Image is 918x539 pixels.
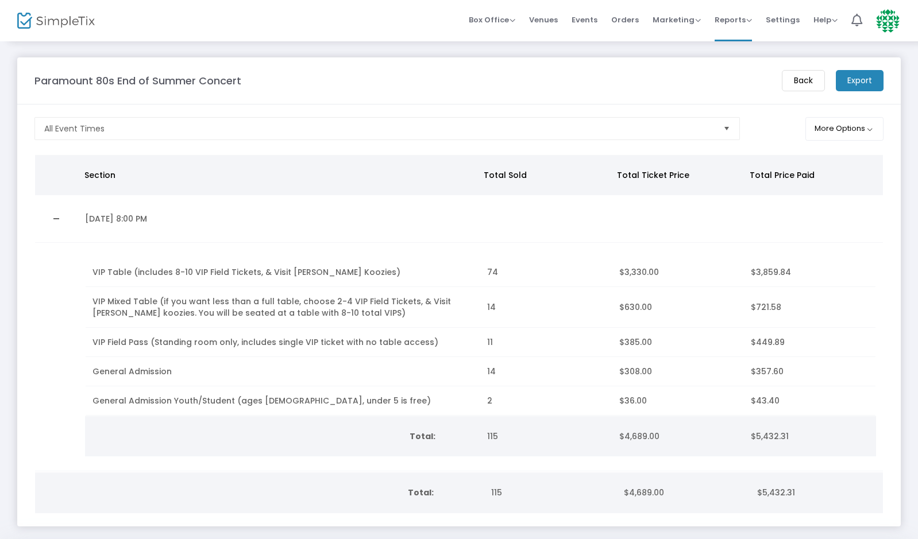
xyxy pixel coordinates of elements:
span: Total Ticket Price [617,169,689,181]
m-button: Export [836,70,884,91]
div: Data table [35,155,883,471]
span: 14 [487,301,496,313]
span: 74 [487,266,498,278]
b: Total: [410,431,435,442]
span: $5,432.31 [757,487,795,498]
span: 11 [487,336,493,348]
span: 115 [491,487,502,498]
span: Box Office [469,14,515,25]
span: Reports [715,14,752,25]
span: Venues [529,5,558,34]
span: $308.00 [619,366,652,377]
span: Settings [766,5,800,34]
m-button: Back [782,70,825,91]
span: Help [813,14,838,25]
div: Data table [86,258,875,416]
span: Marketing [653,14,701,25]
span: $449.89 [751,336,785,348]
th: Total Sold [477,155,610,195]
span: $36.00 [619,395,647,406]
span: Orders [611,5,639,34]
span: General Admission [92,366,172,377]
span: Events [572,5,597,34]
span: VIP Table (includes 8-10 VIP Field Tickets, & Visit [PERSON_NAME] Koozies) [92,266,400,278]
m-panel-title: Paramount 80s End of Summer Concert [34,73,241,88]
span: $4,689.00 [619,431,659,442]
span: $4,689.00 [624,487,664,498]
a: Collapse Details [42,210,71,228]
span: $43.40 [751,395,780,406]
span: $721.58 [751,301,781,313]
span: Total Price Paid [750,169,815,181]
span: $5,432.31 [751,431,789,442]
div: Data table [35,472,883,513]
span: $630.00 [619,301,652,313]
button: More Options [805,117,884,141]
button: Select [719,118,735,139]
th: Section [78,155,477,195]
span: VIP Field Pass (Standing room only, includes single VIP ticket with no table access) [92,336,438,348]
span: $3,859.84 [751,266,791,278]
span: 2 [487,395,492,406]
span: 115 [487,431,498,442]
b: Total: [408,487,434,498]
span: General Admission Youth/Student (ages [DEMOGRAPHIC_DATA], under 5 is free) [92,395,431,406]
span: $357.60 [751,366,784,377]
td: [DATE] 8:00 PM [78,195,481,243]
span: $385.00 [619,336,652,348]
span: VIP Mixed Table (if you want less than a full table, choose 2-4 VIP Field Tickets, & Visit [PERSO... [92,296,451,319]
span: $3,330.00 [619,266,659,278]
span: All Event Times [44,123,105,134]
span: 14 [487,366,496,377]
